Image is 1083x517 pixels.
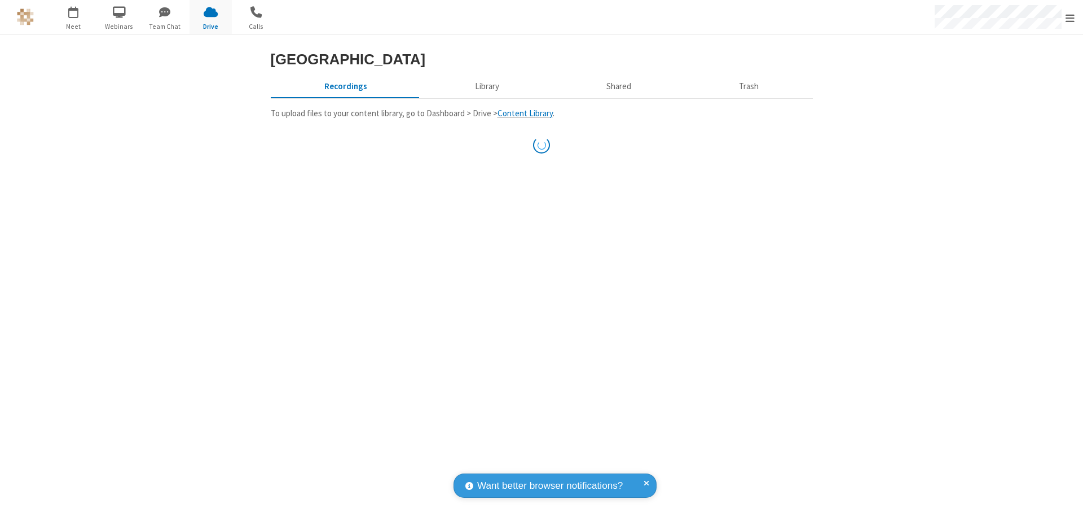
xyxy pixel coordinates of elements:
span: Drive [190,21,232,32]
h3: [GEOGRAPHIC_DATA] [271,51,813,67]
p: To upload files to your content library, go to Dashboard > Drive > . [271,107,813,120]
span: Webinars [98,21,140,32]
iframe: Chat [1055,488,1075,509]
button: Content library [421,76,553,97]
button: Recorded meetings [271,76,421,97]
button: Shared during meetings [553,76,685,97]
img: QA Selenium DO NOT DELETE OR CHANGE [17,8,34,25]
span: Calls [235,21,278,32]
span: Team Chat [144,21,186,32]
span: Meet [52,21,95,32]
span: Want better browser notifications? [477,479,623,493]
button: Trash [685,76,813,97]
a: Content Library [498,108,553,119]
